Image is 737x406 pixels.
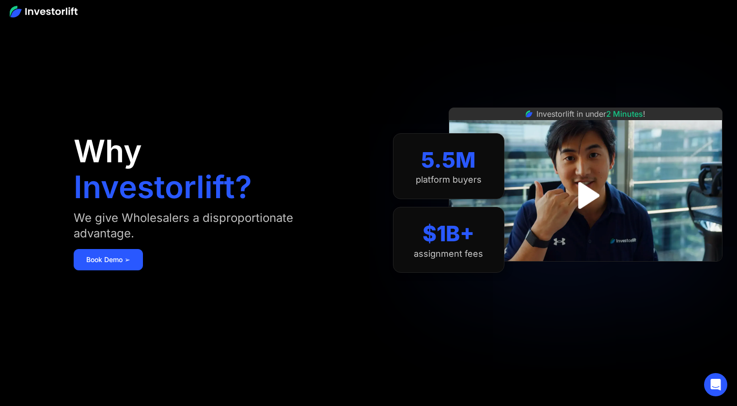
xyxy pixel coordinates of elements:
div: Open Intercom Messenger [704,373,727,396]
h1: Why [74,136,142,167]
div: platform buyers [416,174,482,185]
div: Investorlift in under ! [536,108,645,120]
div: $1B+ [423,221,474,247]
div: 5.5M [421,147,476,173]
div: We give Wholesalers a disproportionate advantage. [74,210,340,241]
span: 2 Minutes [606,109,643,119]
h1: Investorlift? [74,172,252,203]
a: Book Demo ➢ [74,249,143,270]
div: assignment fees [414,249,483,259]
a: open lightbox [564,174,607,217]
iframe: Customer reviews powered by Trustpilot [513,266,658,278]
